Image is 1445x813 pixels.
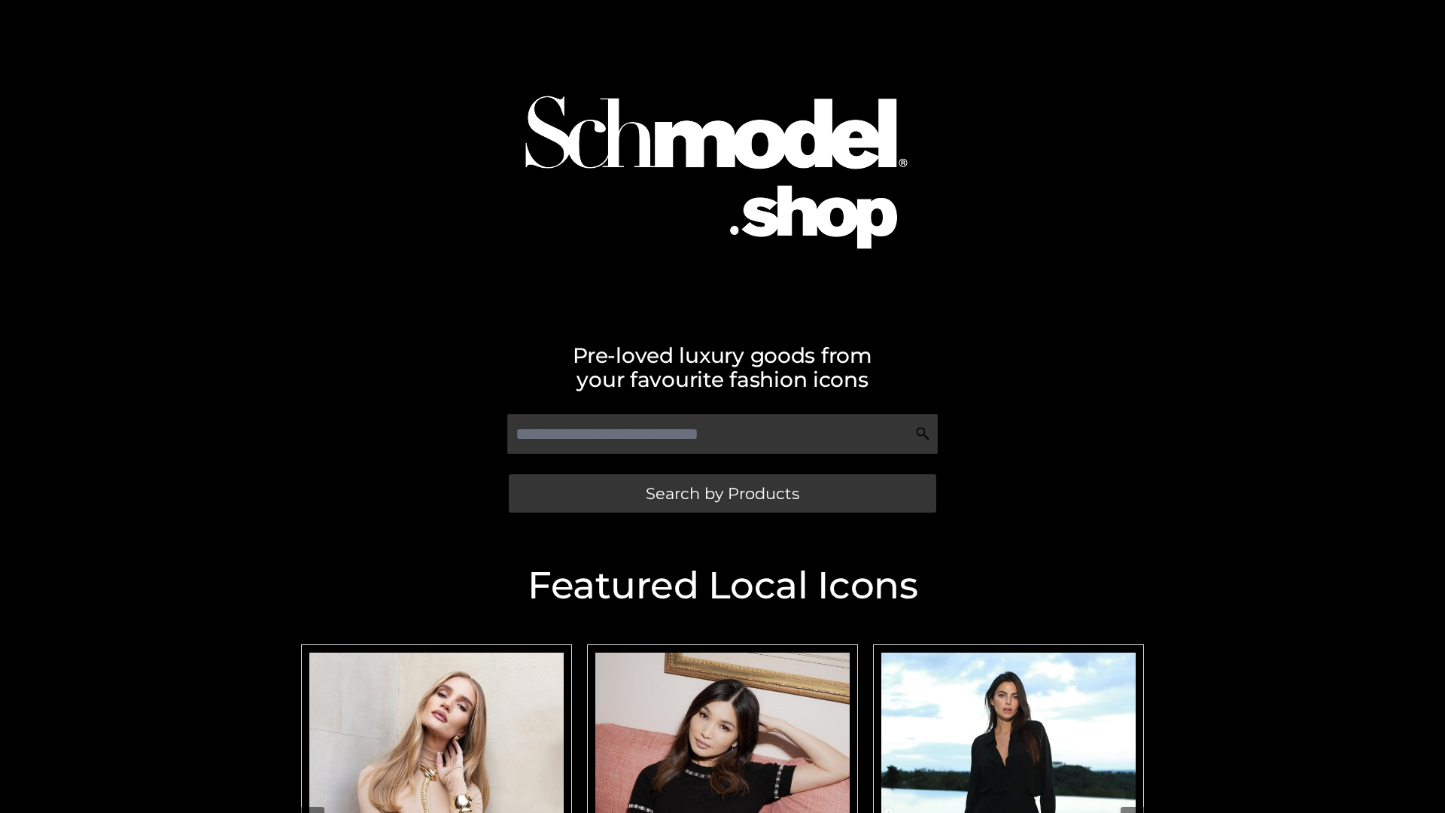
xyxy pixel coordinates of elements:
img: Search Icon [915,426,930,441]
h2: Pre-loved luxury goods from your favourite fashion icons [294,343,1151,391]
a: Search by Products [509,474,936,513]
span: Search by Products [646,486,799,501]
h2: Featured Local Icons​ [294,567,1151,604]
